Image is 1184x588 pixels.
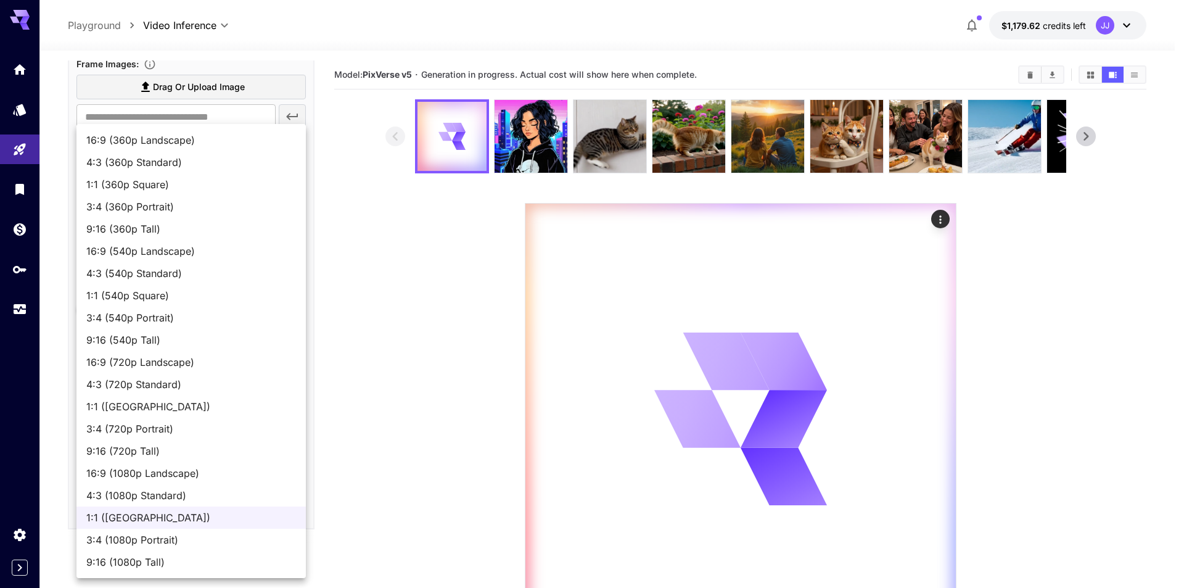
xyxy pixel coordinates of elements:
span: 4:3 (720p Standard) [86,377,296,392]
span: 9:16 (540p Tall) [86,333,296,347]
span: 9:16 (360p Tall) [86,222,296,236]
span: 3:4 (720p Portrait) [86,421,296,436]
span: 1:1 (540p Square) [86,288,296,303]
span: 3:4 (540p Portrait) [86,310,296,325]
span: 9:16 (720p Tall) [86,444,296,458]
span: 3:4 (1080p Portrait) [86,532,296,547]
span: 16:9 (1080p Landscape) [86,466,296,481]
span: 1:1 ([GEOGRAPHIC_DATA]) [86,399,296,414]
span: 4:3 (360p Standard) [86,155,296,170]
span: 16:9 (360p Landscape) [86,133,296,147]
span: 4:3 (1080p Standard) [86,488,296,503]
span: 3:4 (360p Portrait) [86,199,296,214]
span: 1:1 (360p Square) [86,177,296,192]
span: 16:9 (720p Landscape) [86,355,296,370]
span: 1:1 ([GEOGRAPHIC_DATA]) [86,510,296,525]
span: 16:9 (540p Landscape) [86,244,296,259]
span: 9:16 (1080p Tall) [86,555,296,569]
span: 4:3 (540p Standard) [86,266,296,281]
